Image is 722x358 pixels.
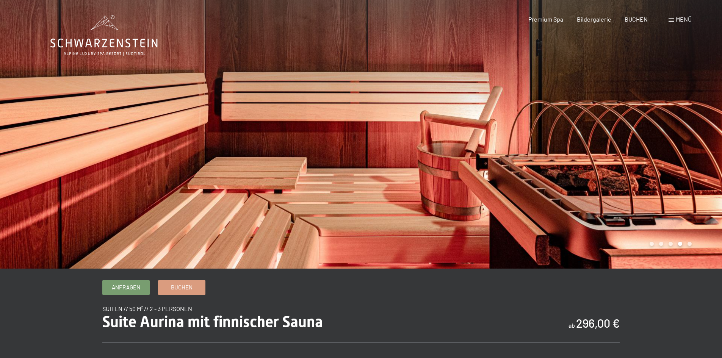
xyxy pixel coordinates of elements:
[676,16,692,23] span: Menü
[625,16,648,23] a: BUCHEN
[569,322,575,329] span: ab
[103,280,149,295] a: Anfragen
[158,280,205,295] a: Buchen
[102,305,192,312] span: Suiten // 50 m² // 2 - 3 Personen
[102,313,323,331] span: Suite Aurina mit finnischer Sauna
[112,283,140,291] span: Anfragen
[171,283,193,291] span: Buchen
[528,16,563,23] a: Premium Spa
[577,16,611,23] a: Bildergalerie
[576,316,620,330] b: 296,00 €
